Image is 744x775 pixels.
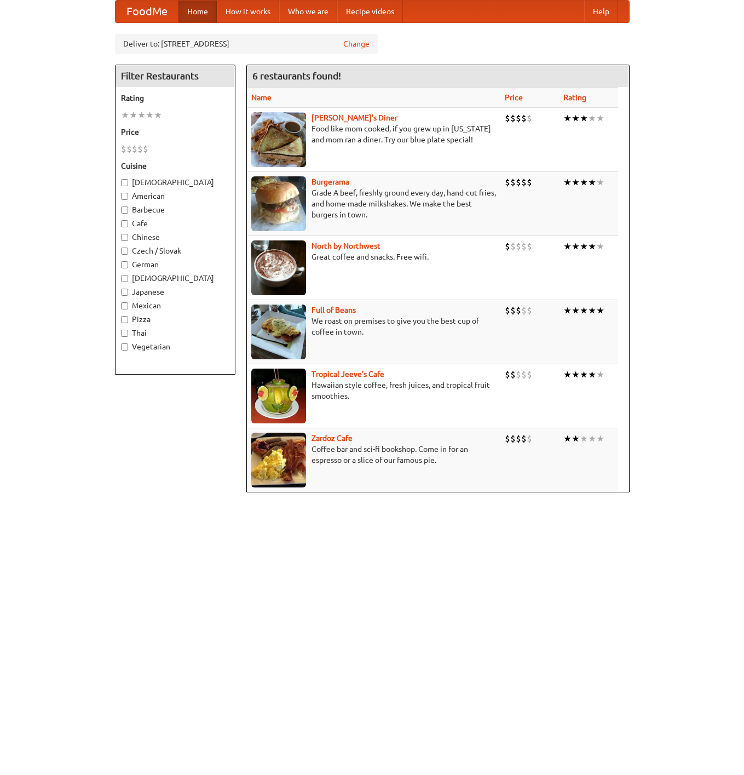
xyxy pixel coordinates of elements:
[584,1,618,22] a: Help
[312,434,353,443] a: Zardoz Cafe
[312,242,380,250] a: North by Northwest
[572,305,580,317] li: ★
[596,369,604,381] li: ★
[279,1,337,22] a: Who we are
[116,65,235,87] h4: Filter Restaurants
[588,176,596,188] li: ★
[146,109,154,121] li: ★
[121,330,128,337] input: Thai
[563,112,572,124] li: ★
[580,305,588,317] li: ★
[343,38,370,49] a: Change
[580,369,588,381] li: ★
[154,109,162,121] li: ★
[121,179,128,186] input: [DEMOGRAPHIC_DATA]
[121,143,126,155] li: $
[572,433,580,445] li: ★
[121,343,128,351] input: Vegetarian
[121,218,229,229] label: Cafe
[596,112,604,124] li: ★
[516,369,521,381] li: $
[572,176,580,188] li: ★
[121,289,128,296] input: Japanese
[121,127,229,137] h5: Price
[121,109,129,121] li: ★
[521,176,527,188] li: $
[121,261,128,268] input: German
[251,444,496,466] p: Coffee bar and sci-fi bookshop. Come in for an espresso or a slice of our famous pie.
[121,177,229,188] label: [DEMOGRAPHIC_DATA]
[121,234,128,241] input: Chinese
[121,204,229,215] label: Barbecue
[251,369,306,423] img: jeeves.jpg
[505,240,510,252] li: $
[516,305,521,317] li: $
[527,305,532,317] li: $
[596,433,604,445] li: ★
[527,433,532,445] li: $
[121,273,229,284] label: [DEMOGRAPHIC_DATA]
[121,232,229,243] label: Chinese
[121,259,229,270] label: German
[312,113,397,122] a: [PERSON_NAME]'s Diner
[527,369,532,381] li: $
[251,433,306,487] img: zardoz.jpg
[510,112,516,124] li: $
[121,302,128,309] input: Mexican
[251,305,306,359] img: beans.jpg
[121,314,229,325] label: Pizza
[580,240,588,252] li: ★
[521,433,527,445] li: $
[143,143,148,155] li: $
[121,316,128,323] input: Pizza
[588,305,596,317] li: ★
[121,93,229,104] h5: Rating
[251,93,272,102] a: Name
[251,240,306,295] img: north.jpg
[580,176,588,188] li: ★
[251,380,496,401] p: Hawaiian style coffee, fresh juices, and tropical fruit smoothies.
[251,112,306,167] img: sallys.jpg
[572,240,580,252] li: ★
[217,1,279,22] a: How it works
[510,240,516,252] li: $
[580,433,588,445] li: ★
[596,305,604,317] li: ★
[121,245,229,256] label: Czech / Slovak
[129,109,137,121] li: ★
[126,143,132,155] li: $
[516,433,521,445] li: $
[505,176,510,188] li: $
[505,93,523,102] a: Price
[312,177,349,186] a: Burgerama
[505,305,510,317] li: $
[121,206,128,214] input: Barbecue
[510,369,516,381] li: $
[137,109,146,121] li: ★
[505,369,510,381] li: $
[588,240,596,252] li: ★
[521,240,527,252] li: $
[251,315,496,337] p: We roast on premises to give you the best cup of coffee in town.
[312,306,356,314] a: Full of Beans
[312,370,384,378] a: Tropical Jeeve's Cafe
[251,187,496,220] p: Grade A beef, freshly ground every day, hand-cut fries, and home-made milkshakes. We make the bes...
[510,305,516,317] li: $
[121,220,128,227] input: Cafe
[588,112,596,124] li: ★
[510,433,516,445] li: $
[563,305,572,317] li: ★
[251,176,306,231] img: burgerama.jpg
[251,251,496,262] p: Great coffee and snacks. Free wifi.
[516,112,521,124] li: $
[588,433,596,445] li: ★
[572,369,580,381] li: ★
[588,369,596,381] li: ★
[121,191,229,202] label: American
[521,369,527,381] li: $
